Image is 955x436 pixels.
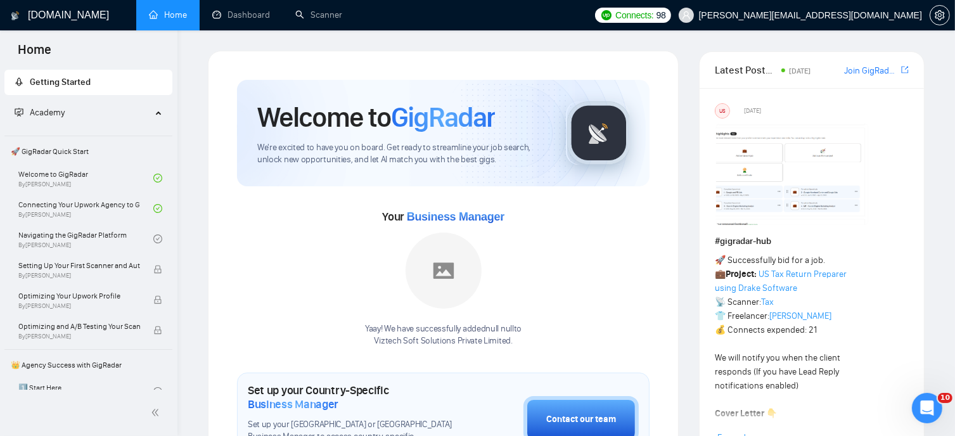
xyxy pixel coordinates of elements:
[844,64,899,78] a: Join GigRadar Slack Community
[930,5,950,25] button: setting
[257,100,495,134] h1: Welcome to
[153,295,162,304] span: lock
[18,333,140,340] span: By [PERSON_NAME]
[715,408,777,419] strong: Cover Letter 👇
[715,269,847,293] a: US Tax Return Preparer using Drake Software
[407,210,504,223] span: Business Manager
[151,406,163,419] span: double-left
[248,397,338,411] span: Business Manager
[726,269,757,279] strong: Project:
[391,100,495,134] span: GigRadar
[6,352,171,378] span: 👑 Agency Success with GigRadar
[715,62,778,78] span: Latest Posts from the GigRadar Community
[257,142,546,166] span: We're excited to have you on board. Get ready to streamline your job search, unlock new opportuni...
[153,204,162,213] span: check-circle
[153,174,162,183] span: check-circle
[153,387,162,396] span: check-circle
[938,393,952,403] span: 10
[15,107,65,118] span: Academy
[789,67,811,75] span: [DATE]
[295,10,342,20] a: searchScanner
[769,311,831,321] a: [PERSON_NAME]
[546,413,616,426] div: Contact our team
[153,234,162,243] span: check-circle
[18,320,140,333] span: Optimizing and A/B Testing Your Scanner for Better Results
[382,210,504,224] span: Your
[18,302,140,310] span: By [PERSON_NAME]
[365,323,522,347] div: Yaay! We have successfully added null null to
[6,139,171,164] span: 🚀 GigRadar Quick Start
[18,225,153,253] a: Navigating the GigRadar PlatformBy[PERSON_NAME]
[18,259,140,272] span: Setting Up Your First Scanner and Auto-Bidder
[715,104,729,118] div: US
[30,107,65,118] span: Academy
[601,10,612,20] img: upwork-logo.png
[18,195,153,222] a: Connecting Your Upwork Agency to GigRadarBy[PERSON_NAME]
[149,10,187,20] a: homeHome
[761,297,774,307] a: Tax
[8,41,61,67] span: Home
[657,8,666,22] span: 98
[715,234,909,248] h1: # gigradar-hub
[744,105,761,117] span: [DATE]
[153,326,162,335] span: lock
[11,6,20,26] img: logo
[18,378,153,406] a: 1️⃣ Start Here
[15,108,23,117] span: fund-projection-screen
[153,265,162,274] span: lock
[18,164,153,192] a: Welcome to GigRadarBy[PERSON_NAME]
[682,11,691,20] span: user
[901,65,909,75] span: export
[365,335,522,347] p: Viztech Soft Solutions Private Limited .
[930,10,950,20] a: setting
[567,101,631,165] img: gigradar-logo.png
[901,64,909,76] a: export
[18,272,140,279] span: By [PERSON_NAME]
[716,124,868,225] img: F09354QB7SM-image.png
[615,8,653,22] span: Connects:
[30,77,91,87] span: Getting Started
[18,290,140,302] span: Optimizing Your Upwork Profile
[4,70,172,95] li: Getting Started
[212,10,270,20] a: dashboardDashboard
[15,77,23,86] span: rocket
[912,393,942,423] iframe: Intercom live chat
[248,383,460,411] h1: Set up your Country-Specific
[406,233,482,309] img: placeholder.png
